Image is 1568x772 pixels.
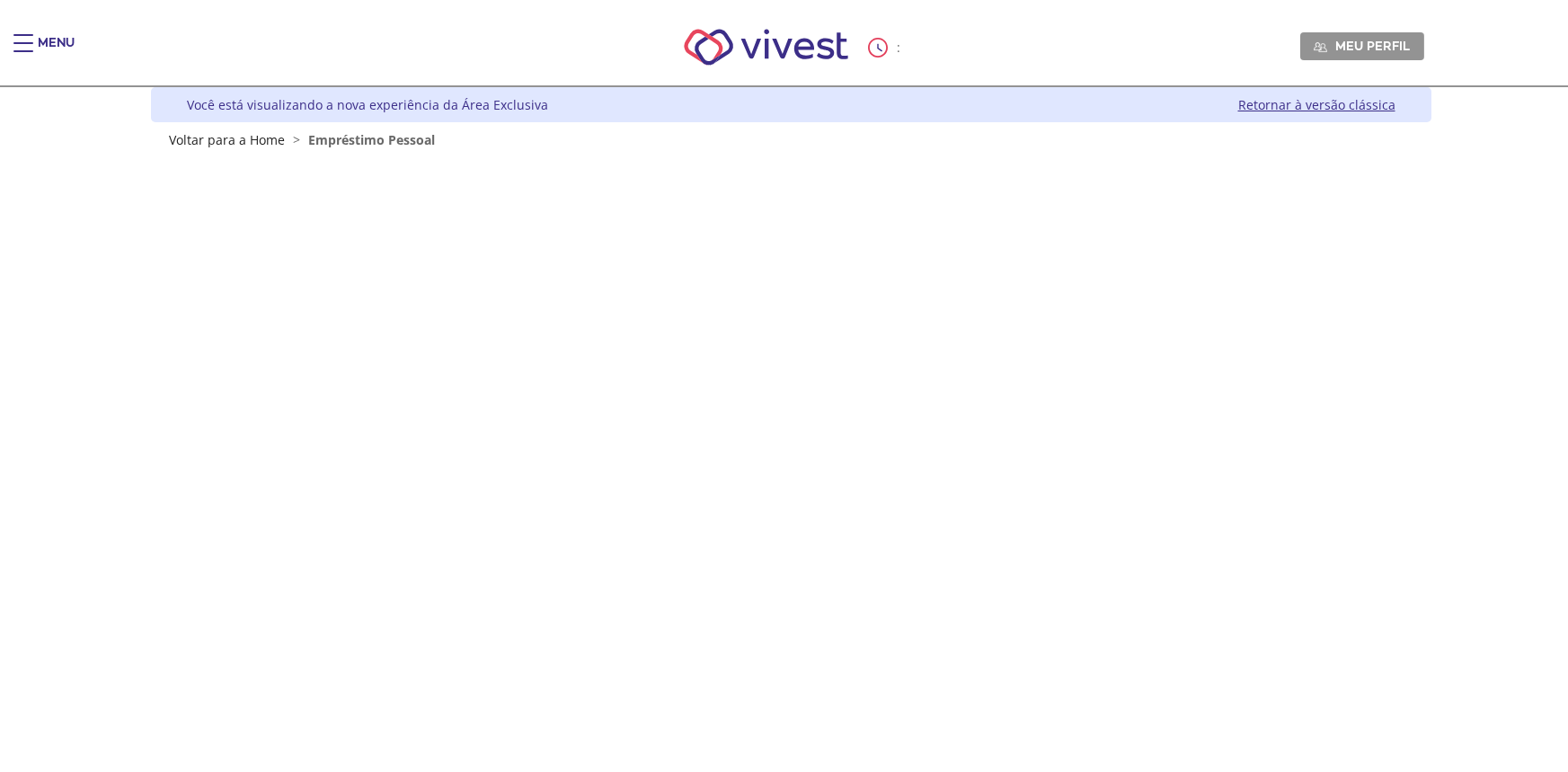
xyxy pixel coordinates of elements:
[38,34,75,70] div: Menu
[308,131,435,148] span: Empréstimo Pessoal
[169,131,285,148] a: Voltar para a Home
[1300,32,1424,59] a: Meu perfil
[1335,38,1410,54] span: Meu perfil
[187,96,548,113] div: Você está visualizando a nova experiência da Área Exclusiva
[1238,96,1395,113] a: Retornar à versão clássica
[288,131,305,148] span: >
[137,87,1431,772] div: Vivest
[868,38,904,58] div: :
[664,9,868,85] img: Vivest
[1314,40,1327,54] img: Meu perfil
